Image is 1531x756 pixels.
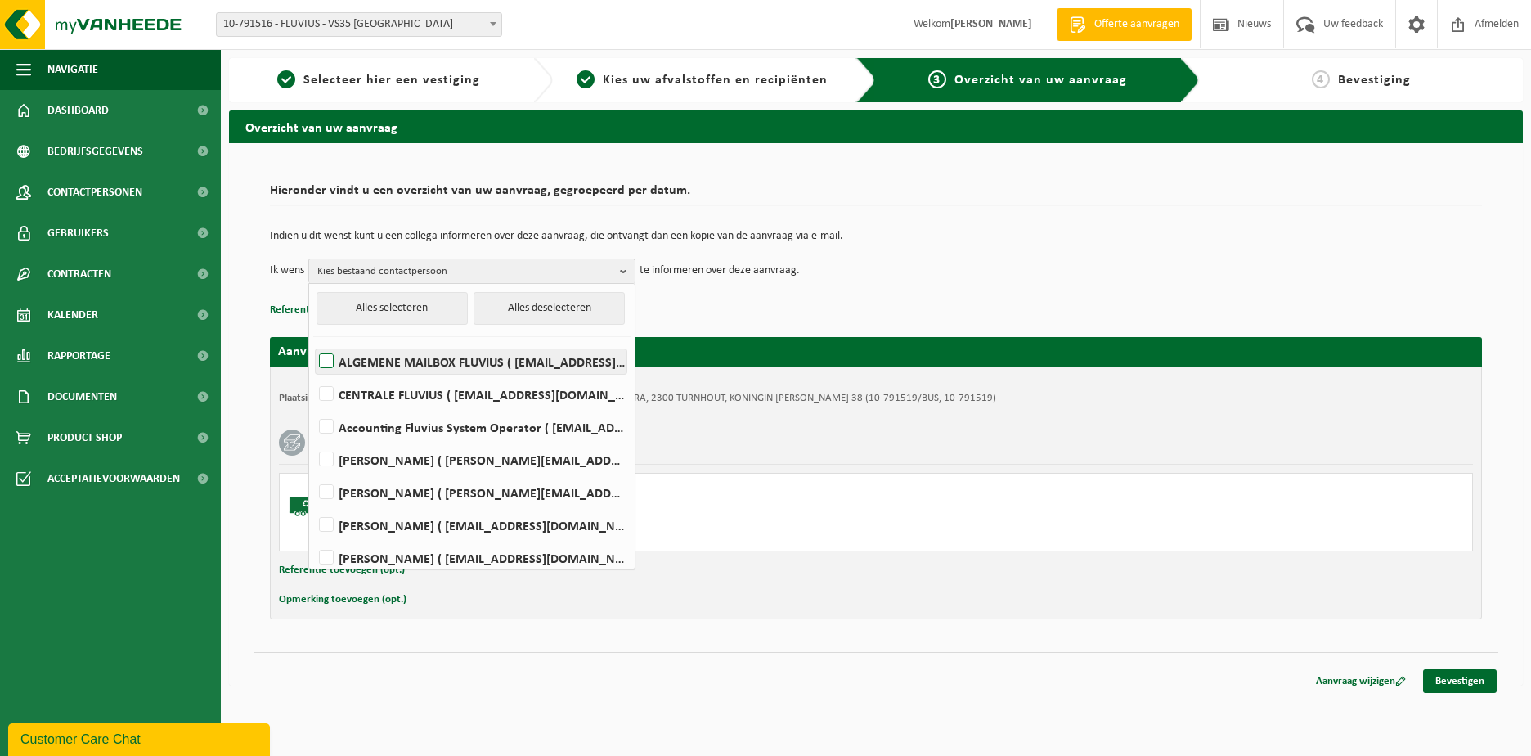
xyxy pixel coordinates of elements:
[47,213,109,254] span: Gebruikers
[316,415,626,439] label: Accounting Fluvius System Operator ( [EMAIL_ADDRESS][DOMAIN_NAME] )
[316,480,626,505] label: [PERSON_NAME] ( [PERSON_NAME][EMAIL_ADDRESS][DOMAIN_NAME] )
[317,292,468,325] button: Alles selecteren
[47,458,180,499] span: Acceptatievoorwaarden
[1090,16,1183,33] span: Offerte aanvragen
[303,74,480,87] span: Selecteer hier een vestiging
[317,259,613,284] span: Kies bestaand contactpersoon
[270,299,396,321] button: Referentie toevoegen (opt.)
[316,349,626,374] label: ALGEMENE MAILBOX FLUVIUS ( [EMAIL_ADDRESS][DOMAIN_NAME] )
[47,49,98,90] span: Navigatie
[1423,669,1497,693] a: Bevestigen
[47,131,143,172] span: Bedrijfsgegevens
[561,70,844,90] a: 2Kies uw afvalstoffen en recipiënten
[950,18,1032,30] strong: [PERSON_NAME]
[954,74,1127,87] span: Overzicht van uw aanvraag
[47,295,98,335] span: Kalender
[1312,70,1330,88] span: 4
[47,376,117,417] span: Documenten
[366,392,996,405] td: FLUVIUS VS35 KEMPEN/MAGAZIJN, KLANTENKANTOOR EN INFRA, 2300 TURNHOUT, KONINGIN [PERSON_NAME] 38 (...
[277,70,295,88] span: 1
[474,292,625,325] button: Alles deselecteren
[279,589,406,610] button: Opmerking toevoegen (opt.)
[603,74,828,87] span: Kies uw afvalstoffen en recipiënten
[288,482,337,531] img: BL-SO-LV.png
[47,417,122,458] span: Product Shop
[316,546,626,570] label: [PERSON_NAME] ( [EMAIL_ADDRESS][DOMAIN_NAME] )
[353,529,941,542] div: Aantal: 1
[270,259,304,283] p: Ik wens
[270,184,1482,206] h2: Hieronder vindt u een overzicht van uw aanvraag, gegroepeerd per datum.
[316,513,626,538] label: [PERSON_NAME] ( [EMAIL_ADDRESS][DOMAIN_NAME] )
[353,508,941,521] div: Ophalen zakken/bigbags
[229,110,1523,142] h2: Overzicht van uw aanvraag
[640,259,800,283] p: te informeren over deze aanvraag.
[316,382,626,407] label: CENTRALE FLUVIUS ( [EMAIL_ADDRESS][DOMAIN_NAME] )
[279,560,405,581] button: Referentie toevoegen (opt.)
[47,172,142,213] span: Contactpersonen
[577,70,595,88] span: 2
[1304,669,1418,693] a: Aanvraag wijzigen
[217,13,501,36] span: 10-791516 - FLUVIUS - VS35 KEMPEN
[1338,74,1411,87] span: Bevestiging
[1057,8,1192,41] a: Offerte aanvragen
[237,70,520,90] a: 1Selecteer hier een vestiging
[8,720,273,756] iframe: chat widget
[278,345,401,358] strong: Aanvraag voor [DATE]
[270,231,1482,242] p: Indien u dit wenst kunt u een collega informeren over deze aanvraag, die ontvangt dan een kopie v...
[308,259,635,283] button: Kies bestaand contactpersoon
[928,70,946,88] span: 3
[47,335,110,376] span: Rapportage
[316,448,626,472] label: [PERSON_NAME] ( [PERSON_NAME][EMAIL_ADDRESS][DOMAIN_NAME] )
[216,12,502,37] span: 10-791516 - FLUVIUS - VS35 KEMPEN
[47,90,109,131] span: Dashboard
[279,393,350,403] strong: Plaatsingsadres:
[47,254,111,295] span: Contracten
